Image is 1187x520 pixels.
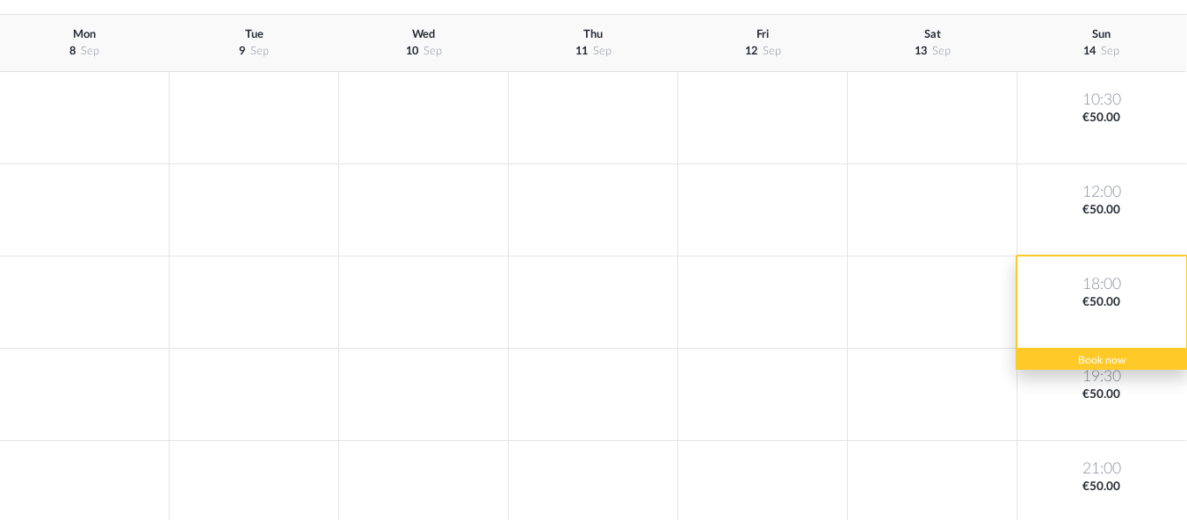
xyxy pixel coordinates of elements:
span: Sep [81,46,99,56]
span: Fri [756,29,769,40]
span: Sep [250,46,269,56]
span: €50.00 [1021,202,1183,219]
span: 21:00 [1021,459,1183,479]
span: 19:30 [1021,366,1183,386]
span: Sep [593,46,612,56]
span: Sep [1101,46,1119,56]
span: Sep [763,46,781,56]
span: 9 [239,46,245,56]
span: Thu [583,29,603,40]
span: €50.00 [1021,110,1183,126]
span: Mon [73,29,96,40]
span: Sun [1092,29,1111,40]
span: 14 [1083,46,1096,56]
span: 8 [69,46,76,56]
span: 13 [915,46,927,56]
span: 10:30 [1021,90,1183,110]
span: Tue [245,29,264,40]
span: Wed [412,29,435,40]
span: €50.00 [1021,386,1183,403]
span: 10 [406,46,418,56]
span: 12 [745,46,757,56]
span: 12:00 [1021,182,1183,202]
span: Sep [423,46,442,56]
span: Sep [932,46,951,56]
span: €50.00 [1021,479,1183,495]
span: Sat [924,29,941,40]
span: 11 [575,46,588,56]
